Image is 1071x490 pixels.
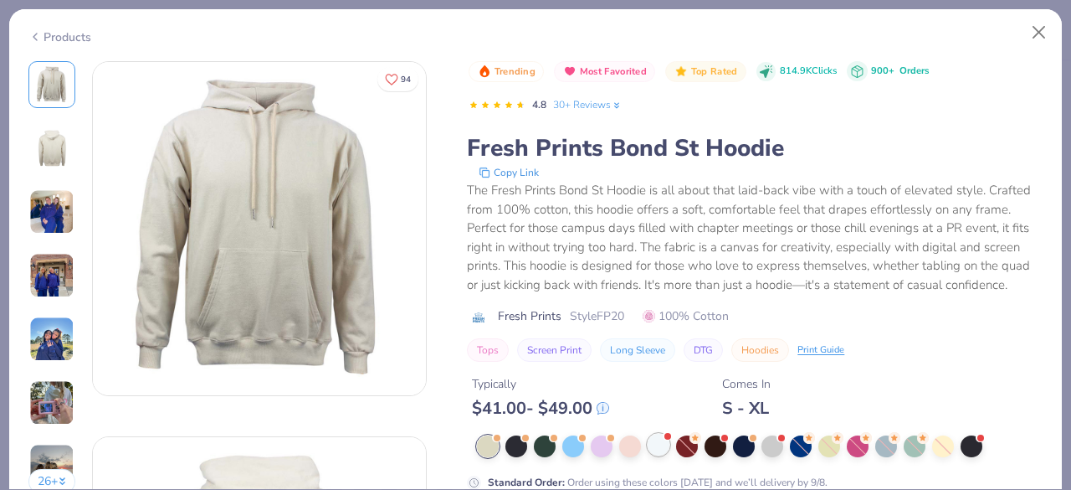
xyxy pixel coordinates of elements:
button: Like [377,67,418,91]
img: User generated content [29,380,74,426]
span: Most Favorited [580,67,647,76]
button: DTG [684,338,723,362]
img: Front [93,62,426,395]
div: Products [28,28,91,46]
button: Badge Button [665,61,746,83]
div: Print Guide [797,343,844,358]
span: Fresh Prints [498,307,561,325]
img: Top Rated sort [674,64,688,78]
span: 94 [401,75,411,84]
img: User generated content [29,444,74,489]
button: Badge Button [554,61,655,83]
button: Badge Button [469,61,544,83]
img: Front [32,64,72,105]
button: Close [1023,17,1055,49]
img: User generated content [29,317,74,362]
div: 4.8 Stars [469,92,525,119]
div: Order using these colors [DATE] and we’ll delivery by 9/8. [488,475,828,490]
button: Hoodies [731,338,789,362]
button: copy to clipboard [474,164,544,181]
span: Style FP20 [570,307,624,325]
button: Screen Print [517,338,592,362]
span: 814.9K Clicks [780,64,837,79]
img: User generated content [29,189,74,235]
div: S - XL [722,398,771,419]
span: Top Rated [691,67,738,76]
span: Trending [495,67,535,76]
div: Fresh Prints Bond St Hoodie [467,132,1043,164]
div: Typically [472,375,609,393]
img: User generated content [29,253,74,298]
span: Orders [899,64,929,77]
div: 900+ [871,64,929,79]
button: Long Sleeve [600,338,675,362]
strong: Standard Order : [488,476,565,489]
span: 4.8 [532,98,546,111]
div: $ 41.00 - $ 49.00 [472,398,609,419]
span: 100% Cotton [643,307,729,325]
div: The Fresh Prints Bond St Hoodie is all about that laid-back vibe with a touch of elevated style. ... [467,181,1043,294]
a: 30+ Reviews [553,97,623,112]
img: Most Favorited sort [563,64,576,78]
img: brand logo [467,311,489,324]
img: Back [32,128,72,168]
div: Comes In [722,375,771,393]
button: Tops [467,338,509,362]
img: Trending sort [478,64,491,78]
